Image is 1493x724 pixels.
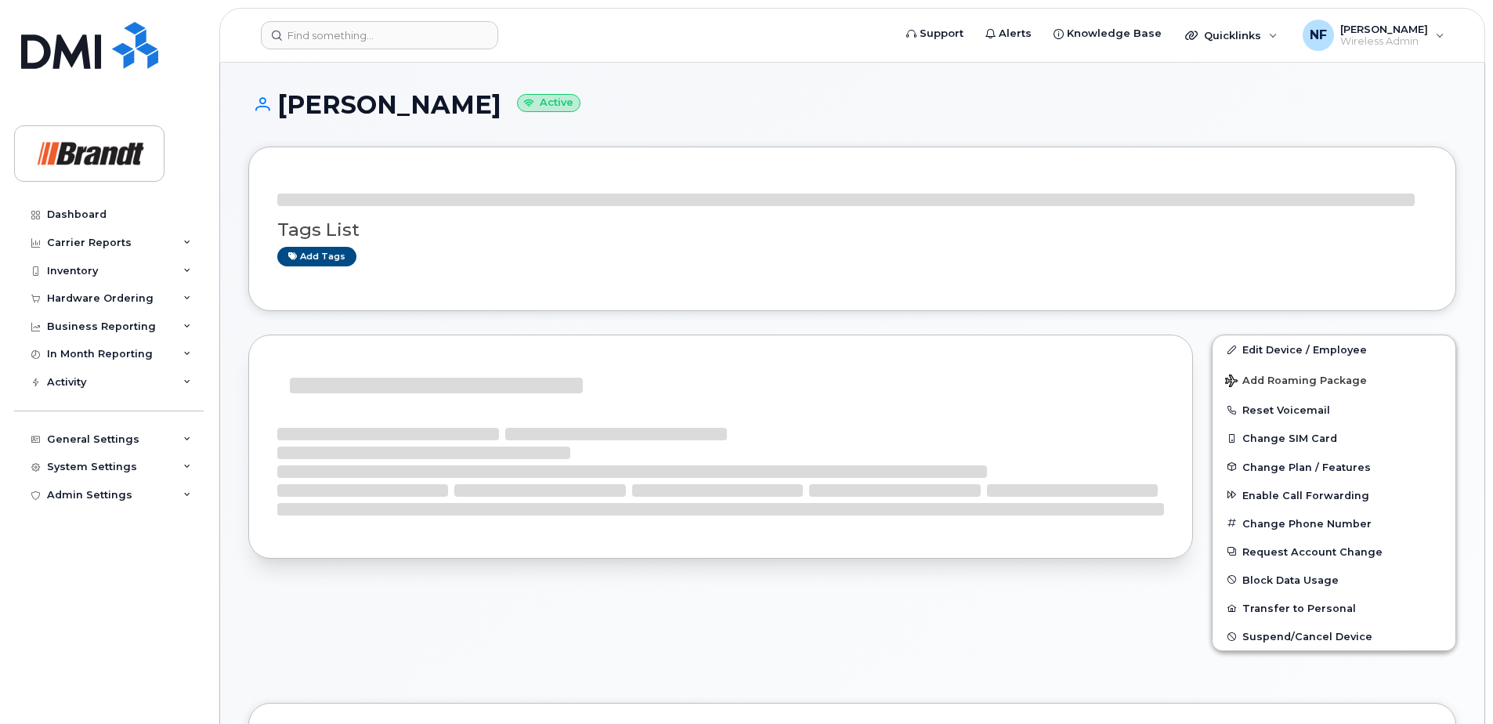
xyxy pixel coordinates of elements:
span: Suspend/Cancel Device [1242,631,1372,643]
span: Change Plan / Features [1242,461,1371,472]
button: Transfer to Personal [1213,594,1455,622]
span: Enable Call Forwarding [1242,489,1369,501]
button: Reset Voicemail [1213,396,1455,424]
button: Change Phone Number [1213,509,1455,538]
button: Change SIM Card [1213,424,1455,452]
button: Change Plan / Features [1213,453,1455,481]
button: Request Account Change [1213,538,1455,566]
h3: Tags List [277,220,1427,240]
button: Add Roaming Package [1213,364,1455,396]
button: Suspend/Cancel Device [1213,622,1455,650]
h1: [PERSON_NAME] [248,91,1456,118]
small: Active [517,94,580,112]
button: Enable Call Forwarding [1213,481,1455,509]
a: Add tags [277,247,356,266]
span: Add Roaming Package [1225,375,1367,389]
button: Block Data Usage [1213,566,1455,594]
a: Edit Device / Employee [1213,335,1455,364]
